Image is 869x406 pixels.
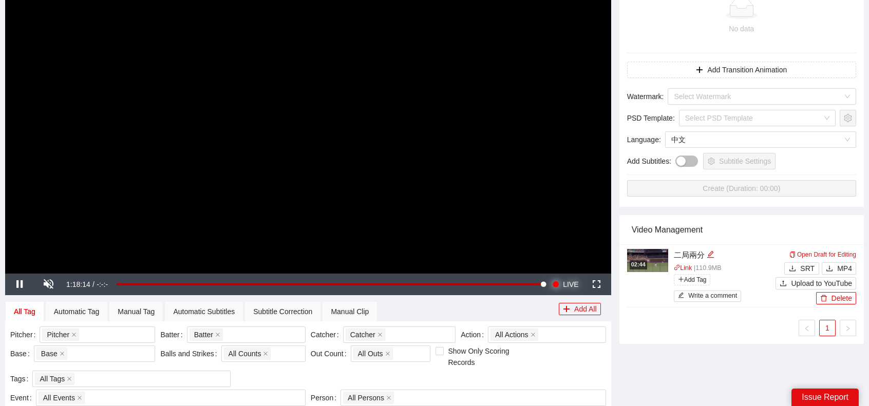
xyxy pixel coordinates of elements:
span: Batter [194,329,213,340]
span: -:-:- [97,280,108,288]
span: copy [789,252,796,258]
button: deleteDelete [816,292,856,304]
label: Base [10,345,34,362]
div: Manual Clip [331,306,369,317]
p: | 110.9 MB [674,263,776,274]
span: All Persons [348,392,384,403]
div: Video Management [632,215,852,244]
div: No data [631,23,852,34]
span: plus [696,66,703,74]
button: right [840,320,856,336]
a: 1 [820,320,835,336]
label: Pitcher [10,326,40,343]
span: close [385,351,390,356]
label: Person [311,390,341,406]
a: Open Draft for Editing [789,251,856,258]
span: plus [563,305,570,314]
div: Automatic Subtitles [173,306,235,317]
span: link [674,264,681,271]
span: All Tags [40,373,65,384]
button: Create (Duration: 00:00) [627,180,856,197]
button: left [799,320,815,336]
label: Action [461,326,488,343]
label: Balls and Strikes [160,345,221,362]
span: All Outs [358,348,383,359]
div: 02:44 [630,260,647,269]
button: Pause [5,274,34,295]
span: LIVE [563,274,578,295]
span: Pitcher [47,329,69,340]
span: Upload to YouTube [791,278,852,289]
div: Subtitle Correction [253,306,312,317]
img: c2c334f7-dbd4-4f83-abb2-abf6b5487038.jpg [627,249,668,272]
span: Add Tag [674,274,711,285]
button: downloadMP4 [822,262,856,275]
span: delete [820,295,827,303]
span: close [77,395,82,400]
div: 二局兩分 [674,249,776,261]
a: linkLink [674,264,692,272]
label: Out Count [311,345,351,362]
button: settingSubtitle Settings [703,153,776,169]
div: Edit [707,249,714,261]
span: download [789,265,796,273]
div: Progress Bar [117,283,543,285]
span: plus [678,276,684,282]
span: SRT [800,263,815,274]
span: upload [780,280,787,288]
span: close [67,376,72,381]
span: close [263,351,268,356]
span: All Outs [353,347,393,360]
label: Event [10,390,36,406]
span: 中文 [671,132,850,147]
span: All Actions [495,329,528,340]
span: All Counts [229,348,261,359]
div: Automatic Tag [54,306,99,317]
span: MP4 [837,263,852,274]
span: Catcher [350,329,375,340]
span: All Events [43,392,75,403]
li: Next Page [840,320,856,336]
li: 1 [819,320,836,336]
button: plusAdd Transition Animation [627,62,856,78]
button: Seek to live, currently playing live [549,274,582,295]
button: Unmute [34,274,63,295]
span: close [531,332,536,337]
label: Tags [10,371,32,387]
div: Issue Report [791,389,859,406]
span: close [215,332,220,337]
span: All Counts [224,347,271,360]
div: All Tag [14,306,35,317]
span: All Actions [490,328,538,341]
button: Fullscreen [582,274,611,295]
span: Base [41,348,58,359]
span: download [826,265,833,273]
span: Show Only Scoring Records [444,345,531,368]
button: downloadSRT [784,262,819,275]
span: close [377,332,383,337]
span: close [60,351,65,356]
label: Batter [160,326,186,343]
span: left [804,325,810,332]
span: edit [678,292,685,300]
span: close [386,395,391,400]
button: setting [840,110,856,126]
span: close [71,332,77,337]
button: plusAdd All [559,303,601,315]
span: Add Subtitles : [627,156,671,167]
span: / [92,280,95,288]
label: Catcher [311,326,343,343]
li: Previous Page [799,320,815,336]
span: right [845,325,851,332]
div: Manual Tag [118,306,155,317]
span: edit [707,250,714,258]
span: Watermark : [627,91,664,102]
span: Language : [627,134,661,145]
span: PSD Template : [627,112,675,124]
span: 1:18:14 [66,280,90,288]
span: Base [36,347,67,360]
button: uploadUpload to YouTube [776,277,856,289]
button: editWrite a comment [674,291,742,302]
